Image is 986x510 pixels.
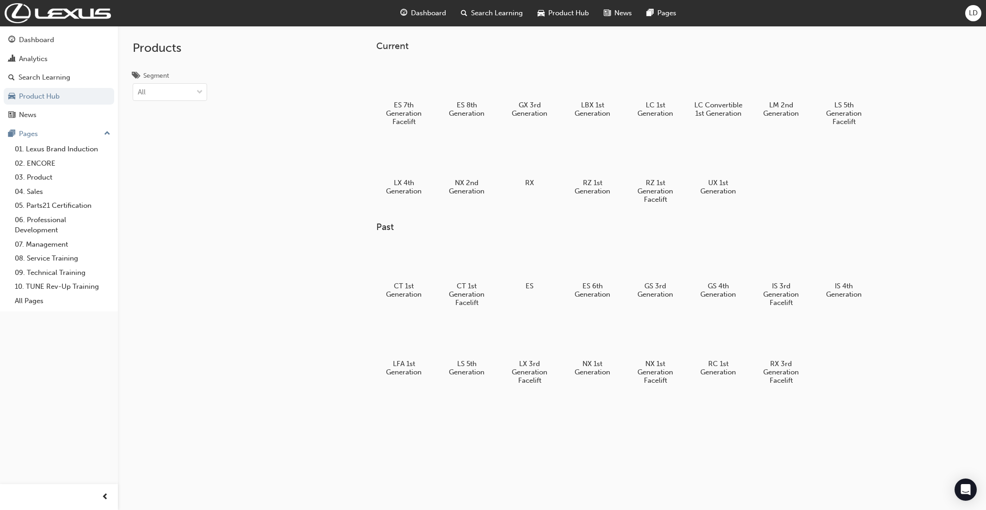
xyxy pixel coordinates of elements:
a: pages-iconPages [639,4,684,23]
h5: IS 3rd Generation Facelift [757,282,805,307]
div: Search Learning [18,72,70,83]
button: LD [965,5,981,21]
a: UX 1st Generation [691,137,746,199]
a: guage-iconDashboard [393,4,453,23]
a: NX 2nd Generation [439,137,495,199]
a: ES 7th Generation Facelift [376,59,432,129]
span: guage-icon [8,36,15,44]
a: NX 1st Generation Facelift [628,318,683,388]
span: chart-icon [8,55,15,63]
h5: LX 4th Generation [380,179,428,195]
a: News [4,106,114,124]
a: Product Hub [4,88,114,105]
a: Dashboard [4,31,114,49]
a: NX 1st Generation [565,318,620,380]
a: GS 3rd Generation [628,240,683,302]
a: search-iconSearch Learning [453,4,530,23]
span: Pages [657,8,676,19]
button: Pages [4,125,114,143]
span: search-icon [8,74,15,82]
h5: NX 1st Generation Facelift [631,360,680,385]
h5: NX 2nd Generation [442,179,491,195]
span: LD [969,8,978,19]
span: search-icon [461,7,467,19]
span: news-icon [604,7,611,19]
h5: LFA 1st Generation [380,360,428,376]
h5: ES 6th Generation [568,282,617,299]
span: pages-icon [8,130,15,138]
h5: CT 1st Generation [380,282,428,299]
a: CT 1st Generation Facelift [439,240,495,311]
img: Trak [5,3,111,23]
span: car-icon [8,93,15,101]
h5: RC 1st Generation [694,360,742,376]
h3: Current [376,41,901,51]
a: 03. Product [11,170,114,185]
h5: LBX 1st Generation [568,101,617,118]
a: IS 4th Generation [816,240,872,302]
h5: UX 1st Generation [694,179,742,195]
span: tags-icon [133,72,140,81]
div: Pages [19,129,38,139]
a: LC 1st Generation [628,59,683,121]
a: RZ 1st Generation Facelift [628,137,683,207]
h5: RZ 1st Generation Facelift [631,179,680,204]
span: Dashboard [411,8,446,19]
a: LS 5th Generation [439,318,495,380]
a: ES 8th Generation [439,59,495,121]
span: prev-icon [102,491,109,503]
a: LS 5th Generation Facelift [816,59,872,129]
h5: IS 4th Generation [820,282,868,299]
h5: LS 5th Generation [442,360,491,376]
a: ES [502,240,557,294]
a: LM 2nd Generation [753,59,809,121]
a: LC Convertible 1st Generation [691,59,746,121]
div: News [19,110,37,120]
h5: ES 8th Generation [442,101,491,118]
a: IS 3rd Generation Facelift [753,240,809,311]
h5: LM 2nd Generation [757,101,805,118]
h3: Past [376,222,901,232]
a: car-iconProduct Hub [530,4,596,23]
div: Segment [143,71,169,81]
div: Dashboard [19,35,54,45]
span: down-icon [196,87,203,99]
a: LFA 1st Generation [376,318,432,380]
h5: LC 1st Generation [631,101,680,118]
a: ES 6th Generation [565,240,620,302]
a: RX [502,137,557,190]
span: guage-icon [400,7,407,19]
a: LX 4th Generation [376,137,432,199]
a: 05. Parts21 Certification [11,199,114,213]
a: 09. Technical Training [11,266,114,280]
div: All [138,87,146,98]
a: 06. Professional Development [11,213,114,237]
a: RX 3rd Generation Facelift [753,318,809,388]
button: DashboardAnalyticsSearch LearningProduct HubNews [4,30,114,125]
span: pages-icon [647,7,654,19]
h5: LX 3rd Generation Facelift [505,360,554,385]
h5: GS 4th Generation [694,282,742,299]
a: Search Learning [4,69,114,86]
a: news-iconNews [596,4,639,23]
span: Search Learning [471,8,523,19]
h5: LS 5th Generation Facelift [820,101,868,126]
h5: ES [505,282,554,290]
a: All Pages [11,294,114,308]
h5: CT 1st Generation Facelift [442,282,491,307]
h2: Products [133,41,207,56]
a: 10. TUNE Rev-Up Training [11,280,114,294]
span: up-icon [104,128,110,140]
h5: GS 3rd Generation [631,282,680,299]
span: car-icon [538,7,545,19]
a: 01. Lexus Brand Induction [11,142,114,156]
div: Analytics [19,54,48,64]
h5: RZ 1st Generation [568,179,617,195]
a: CT 1st Generation [376,240,432,302]
span: Product Hub [548,8,589,19]
a: GX 3rd Generation [502,59,557,121]
h5: LC Convertible 1st Generation [694,101,742,118]
a: 07. Management [11,237,114,252]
